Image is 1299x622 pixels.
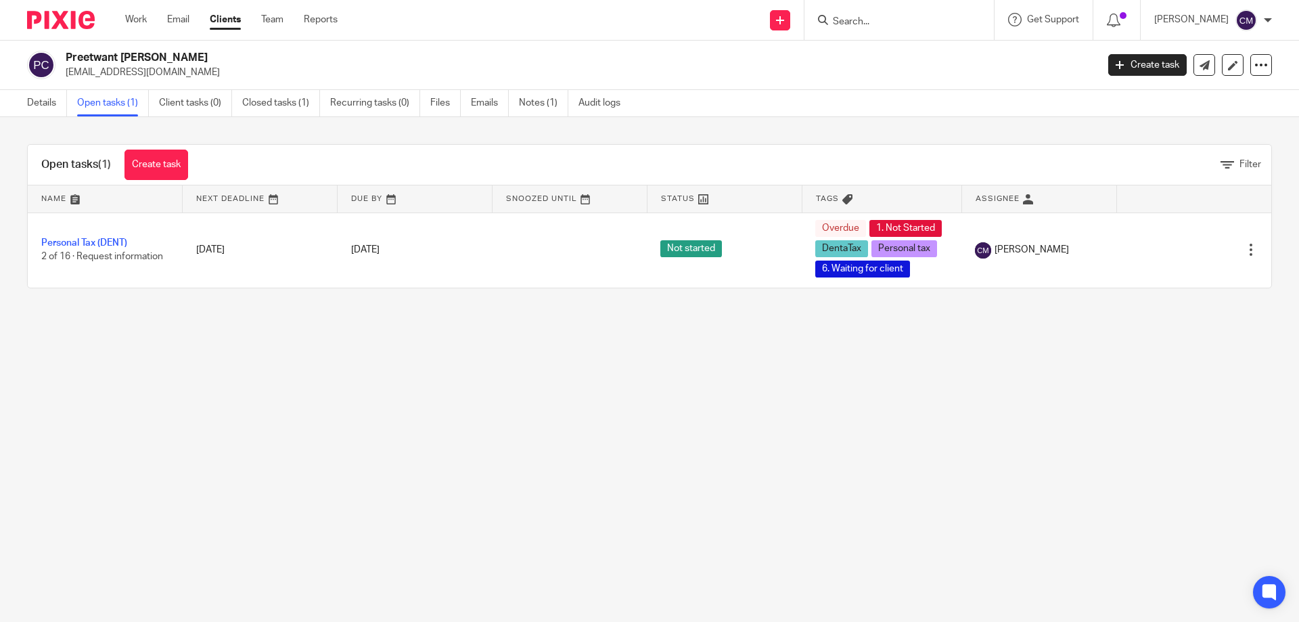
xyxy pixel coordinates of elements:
img: Pixie [27,11,95,29]
h1: Open tasks [41,158,111,172]
a: Personal Tax (DENT) [41,238,127,248]
a: Notes (1) [519,90,568,116]
span: 1. Not Started [869,220,942,237]
span: Overdue [815,220,866,237]
span: [PERSON_NAME] [995,243,1069,257]
span: Tags [816,195,839,202]
a: Create task [124,150,188,180]
img: svg%3E [27,51,55,79]
a: Closed tasks (1) [242,90,320,116]
a: Details [27,90,67,116]
a: Recurring tasks (0) [330,90,420,116]
td: [DATE] [183,213,338,288]
span: (1) [98,159,111,170]
h2: Preetwant [PERSON_NAME] [66,51,884,65]
a: Team [261,13,283,26]
span: DentaTax [815,240,868,257]
input: Search [831,16,953,28]
p: [EMAIL_ADDRESS][DOMAIN_NAME] [66,66,1088,79]
span: Get Support [1027,15,1079,24]
span: 6. Waiting for client [815,261,910,277]
img: svg%3E [1235,9,1257,31]
span: [DATE] [351,245,380,254]
img: svg%3E [975,242,991,259]
p: [PERSON_NAME] [1154,13,1229,26]
span: Not started [660,240,722,257]
a: Clients [210,13,241,26]
a: Files [430,90,461,116]
span: Personal tax [871,240,937,257]
a: Reports [304,13,338,26]
a: Open tasks (1) [77,90,149,116]
span: Snoozed Until [506,195,577,202]
span: Status [661,195,695,202]
a: Work [125,13,147,26]
a: Email [167,13,189,26]
a: Audit logs [578,90,631,116]
a: Emails [471,90,509,116]
span: Filter [1239,160,1261,169]
a: Client tasks (0) [159,90,232,116]
span: 2 of 16 · Request information [41,252,163,262]
a: Create task [1108,54,1187,76]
